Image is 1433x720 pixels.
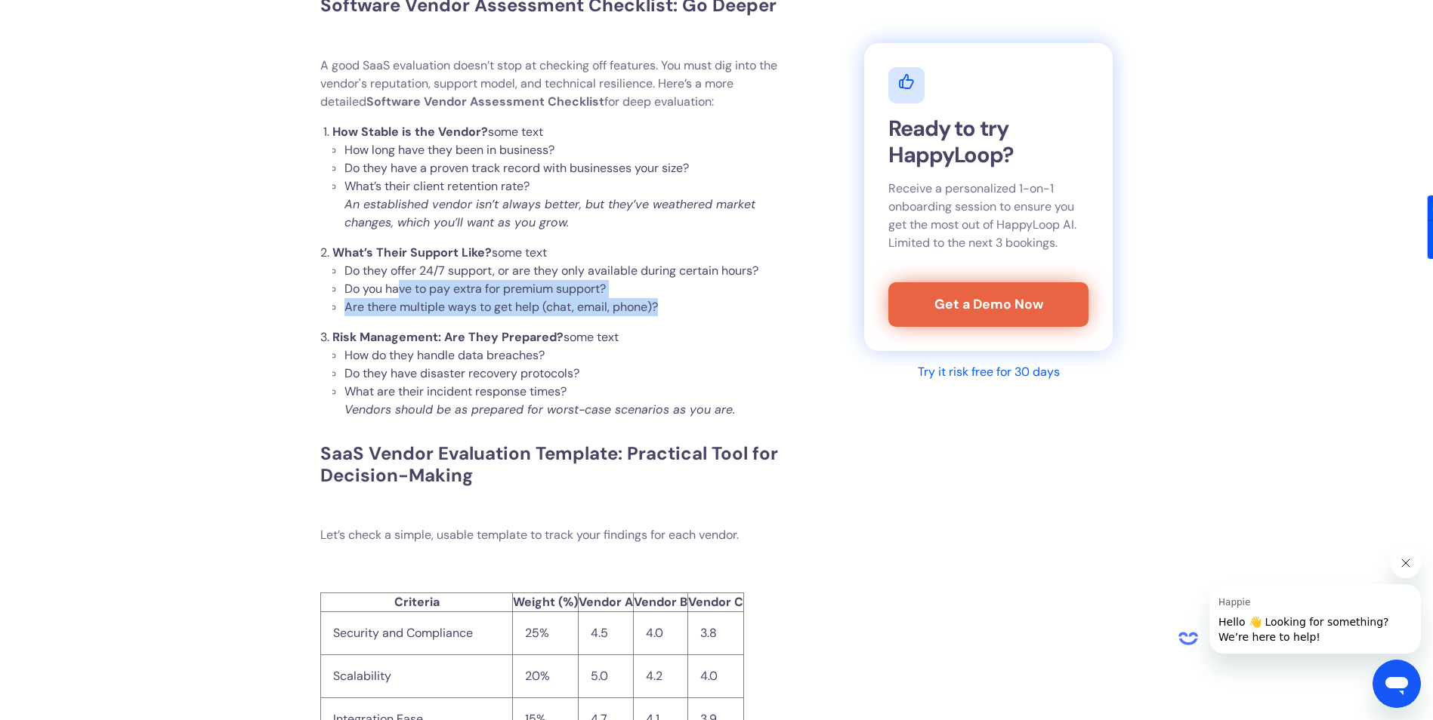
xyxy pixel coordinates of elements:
strong: How Stable is the Vendor? [332,124,488,140]
li: What’s their client retention rate? [344,177,804,232]
em: An established vendor isn’t always better, but they’ve weathered market changes, which you’ll wan... [344,196,755,230]
iframe: Button to launch messaging window [1373,660,1421,708]
td: 20% [513,655,579,698]
th: Weight (%) [513,593,579,612]
p: A good SaaS evaluation doesn’t stop at checking off features. You must dig into the vendor's repu... [320,57,804,111]
li: Do they offer 24/7 support, or are they only available during certain hours? [344,262,804,280]
td: 3.8 [688,612,744,655]
li: some text [332,328,804,419]
td: 4.0 [634,612,688,655]
td: 5.0 [579,655,634,698]
td: 4.5 [579,612,634,655]
li: How do they handle data breaches? [344,346,804,365]
h2: Ready to try HappyLoop? [888,115,1088,168]
li: some text [332,244,804,316]
li: Do they have disaster recovery protocols? [344,365,804,383]
td: 4.2 [634,655,688,698]
li: Do they have a proven track record with businesses your size? [344,159,804,177]
strong: Software Vendor Assessment Checklist [366,94,604,109]
iframe: Close message from Happie [1391,548,1421,578]
td: 25% [513,612,579,655]
li: Are there multiple ways to get help (chat, email, phone)? [344,298,804,316]
div: Happie says "Hello 👋 Looking for something? We’re here to help!". Open messaging window to contin... [1173,548,1421,654]
li: Do you have to pay extra for premium support? [344,280,804,298]
th: Vendor C [688,593,744,612]
li: some text [332,123,804,232]
strong: SaaS Vendor Evaluation Template: Practical Tool for Decision-Making [320,442,778,487]
div: Try it risk free for 30 days [918,363,1060,381]
li: How long have they been in business? [344,141,804,159]
p: Receive a personalized 1-on-1 onboarding session to ensure you get the most out of HappyLoop AI. ... [888,180,1088,252]
p: Let’s check a simple, usable template to track your findings for each vendor. [320,526,804,544]
th: Vendor B [634,593,688,612]
th: Vendor A [579,593,634,612]
th: Criteria [321,593,513,612]
a: Get a Demo Now [888,282,1088,326]
strong: Risk Management: Are They Prepared? [332,329,564,345]
em: Vendors should be as prepared for worst-case scenarios as you are. [344,402,735,417]
iframe: no content [1173,623,1203,654]
iframe: Message from Happie [1209,584,1421,654]
strong: What’s Their Support Like? [332,245,492,260]
td: Security and Compliance [321,612,513,655]
td: Scalability [321,655,513,698]
p: ‍ [320,26,804,45]
td: 4.0 [688,655,744,698]
p: ‍ [320,496,804,514]
li: What are their incident response times? [344,383,804,419]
